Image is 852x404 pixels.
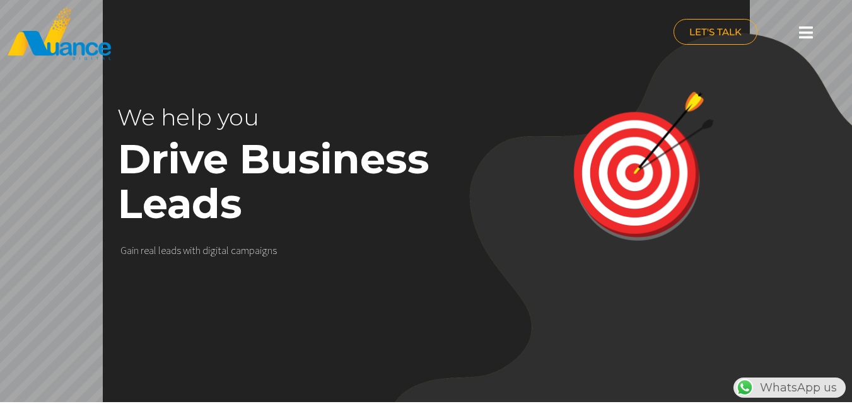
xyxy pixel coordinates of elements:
div: a [149,244,154,257]
div: m [241,244,249,257]
span: LET'S TALK [689,27,742,37]
div: p [249,244,255,257]
div: G [120,244,127,257]
div: r [141,244,144,257]
div: a [236,244,241,257]
div: w [183,244,190,257]
div: a [221,244,226,257]
a: nuance-qatar_logo [6,6,420,61]
rs-layer: We help you [117,95,397,140]
div: i [216,244,218,257]
div: t [192,244,195,257]
div: c [231,244,236,257]
div: t [218,244,221,257]
div: e [144,244,149,257]
div: l [226,244,229,257]
div: g [262,244,267,257]
div: i [260,244,262,257]
div: l [158,244,161,257]
a: WhatsAppWhatsApp us [733,381,846,395]
rs-layer: Drive Business Leads [118,137,472,226]
div: e [161,244,166,257]
img: WhatsApp [735,378,755,398]
div: h [195,244,201,257]
div: l [154,244,156,257]
div: s [272,244,277,257]
div: a [255,244,260,257]
div: g [210,244,216,257]
div: a [166,244,171,257]
a: LET'S TALK [674,19,757,45]
div: s [177,244,181,257]
div: i [190,244,192,257]
div: i [208,244,210,257]
img: nuance-qatar_logo [6,6,112,61]
div: a [127,244,132,257]
div: WhatsApp us [733,378,846,398]
div: d [171,244,177,257]
div: i [132,244,134,257]
div: n [134,244,139,257]
div: d [202,244,208,257]
div: n [267,244,272,257]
